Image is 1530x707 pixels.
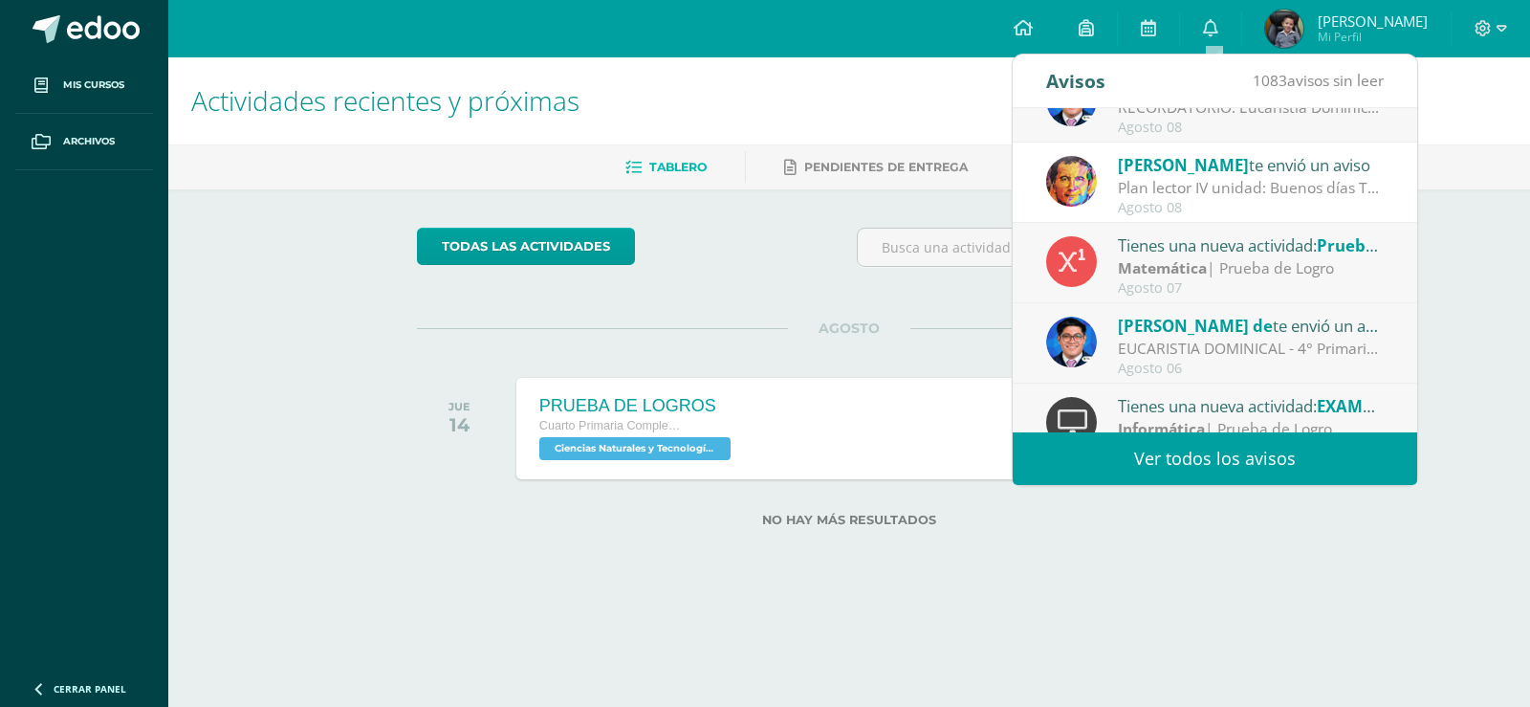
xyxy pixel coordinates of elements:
span: Ciencias Naturales y Tecnología 'A' [539,437,731,460]
div: Agosto 06 [1118,361,1384,377]
span: [PERSON_NAME] de [1118,315,1273,337]
a: Tablero [625,152,707,183]
div: Tienes una nueva actividad: [1118,393,1384,418]
div: te envió un aviso [1118,152,1384,177]
span: Pendientes de entrega [804,160,968,174]
strong: Matemática [1118,257,1207,278]
strong: Informática [1118,418,1205,439]
span: Archivos [63,134,115,149]
span: Cerrar panel [54,682,126,696]
a: Archivos [15,114,153,170]
a: Mis cursos [15,57,153,114]
span: AGOSTO [788,320,910,337]
div: | Prueba de Logro [1118,418,1384,440]
span: Cuarto Primaria Complementaria [539,419,683,432]
div: Agosto 07 [1118,280,1384,297]
a: Pendientes de entrega [784,152,968,183]
span: Actividades recientes y próximas [191,82,579,119]
span: Tablero [649,160,707,174]
span: Prueba de Unidad [1317,234,1461,256]
span: 1083 [1253,70,1287,91]
div: Plan lector IV unidad: Buenos días Traer para el día lunes el libro "¿Dónde se metió la abuela?. ... [1118,177,1384,199]
div: | Prueba de Logro [1118,257,1384,279]
img: 49d5a75e1ce6d2edc12003b83b1ef316.png [1046,156,1097,207]
div: PRUEBA DE LOGROS [539,396,735,416]
div: te envió un aviso [1118,313,1384,338]
div: Agosto 08 [1118,200,1384,216]
div: 14 [448,413,470,436]
div: Tienes una nueva actividad: [1118,232,1384,257]
a: Ver todos los avisos [1013,432,1417,485]
div: Agosto 08 [1118,120,1384,136]
span: avisos sin leer [1253,70,1384,91]
div: Avisos [1046,55,1105,107]
span: Mis cursos [63,77,124,93]
a: todas las Actividades [417,228,635,265]
div: JUE [448,400,470,413]
span: [PERSON_NAME] [1118,154,1249,176]
span: [PERSON_NAME] [1318,11,1428,31]
div: EUCARISTIA DOMINICAL - 4° Primaria- Signo de la Biblia: Saludos cordiales. Gusto en saludarles. P... [1118,338,1384,360]
label: No hay más resultados [417,513,1282,527]
input: Busca una actividad próxima aquí... [858,229,1281,266]
span: Mi Perfil [1318,29,1428,45]
img: 038ac9c5e6207f3bea702a86cda391b3.png [1046,317,1097,367]
div: RECORDATORIO: Eucaristia Dominical - Signo de la Biblia.: Saludos cordiales Padres de Familia. Co... [1118,97,1384,119]
img: 8d8d3013cc8cda2a2bc87b65bf804020.png [1265,10,1303,48]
